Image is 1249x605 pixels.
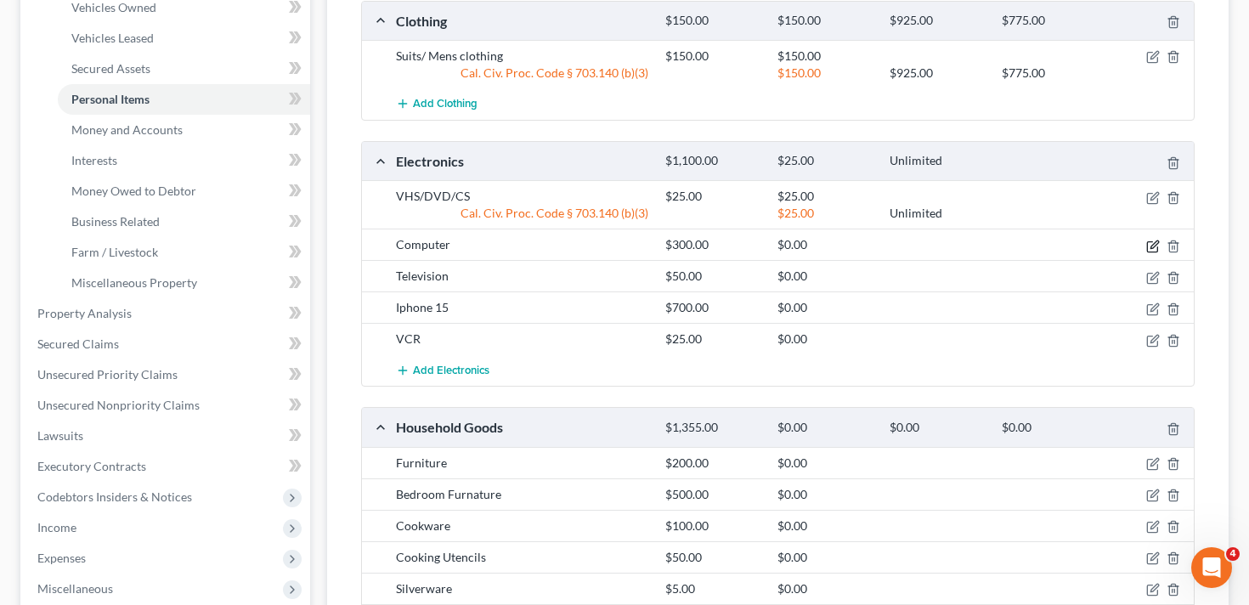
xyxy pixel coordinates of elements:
div: $150.00 [657,13,769,29]
span: Money and Accounts [71,122,183,137]
a: Money and Accounts [58,115,310,145]
a: Secured Assets [58,54,310,84]
div: $925.00 [881,13,993,29]
a: Lawsuits [24,421,310,451]
div: $150.00 [769,65,881,82]
div: $0.00 [769,268,881,285]
span: Unsecured Priority Claims [37,367,178,382]
div: $0.00 [769,580,881,597]
div: $25.00 [657,188,769,205]
a: Executory Contracts [24,451,310,482]
div: $150.00 [769,48,881,65]
span: Miscellaneous [37,581,113,596]
div: Unlimited [881,205,993,222]
a: Money Owed to Debtor [58,176,310,206]
div: $25.00 [769,153,881,169]
span: Codebtors Insiders & Notices [37,489,192,504]
button: Add Electronics [396,354,489,386]
div: Television [387,268,657,285]
div: $0.00 [769,420,881,436]
span: Money Owed to Debtor [71,184,196,198]
div: Clothing [387,12,657,30]
div: Cal. Civ. Proc. Code § 703.140 (b)(3) [387,205,657,222]
span: Miscellaneous Property [71,275,197,290]
a: Unsecured Nonpriority Claims [24,390,310,421]
div: $0.00 [769,517,881,534]
span: Add Electronics [413,364,489,377]
div: VHS/DVD/CS [387,188,657,205]
div: $5.00 [657,580,769,597]
a: Interests [58,145,310,176]
a: Personal Items [58,84,310,115]
div: $50.00 [657,268,769,285]
span: Property Analysis [37,306,132,320]
div: $150.00 [769,13,881,29]
div: $25.00 [769,205,881,222]
div: VCR [387,331,657,348]
iframe: Intercom live chat [1191,547,1232,588]
span: 4 [1226,547,1240,561]
div: Bedroom Furnature [387,486,657,503]
a: Vehicles Leased [58,23,310,54]
div: $150.00 [657,48,769,65]
span: Business Related [71,214,160,229]
span: Secured Claims [37,336,119,351]
span: Personal Items [71,92,150,106]
div: $0.00 [769,549,881,566]
div: Silverware [387,580,657,597]
a: Property Analysis [24,298,310,329]
span: Secured Assets [71,61,150,76]
div: $1,100.00 [657,153,769,169]
span: Expenses [37,551,86,565]
span: Unsecured Nonpriority Claims [37,398,200,412]
div: $1,355.00 [657,420,769,436]
div: $300.00 [657,236,769,253]
div: $0.00 [769,331,881,348]
span: Income [37,520,76,534]
a: Farm / Livestock [58,237,310,268]
span: Add Clothing [413,98,478,111]
div: $200.00 [657,455,769,472]
span: Interests [71,153,117,167]
div: Computer [387,236,657,253]
a: Miscellaneous Property [58,268,310,298]
div: Cal. Civ. Proc. Code § 703.140 (b)(3) [387,65,657,82]
div: $775.00 [993,13,1105,29]
div: $0.00 [769,236,881,253]
div: Furniture [387,455,657,472]
a: Unsecured Priority Claims [24,359,310,390]
div: $0.00 [769,486,881,503]
a: Business Related [58,206,310,237]
div: $100.00 [657,517,769,534]
div: Iphone 15 [387,299,657,316]
div: $0.00 [881,420,993,436]
button: Add Clothing [396,88,478,120]
div: $700.00 [657,299,769,316]
div: Household Goods [387,418,657,436]
div: Cookware [387,517,657,534]
div: Suits/ Mens clothing [387,48,657,65]
div: $25.00 [657,331,769,348]
div: $0.00 [769,299,881,316]
div: Cooking Utencils [387,549,657,566]
div: $50.00 [657,549,769,566]
span: Executory Contracts [37,459,146,473]
span: Vehicles Leased [71,31,154,45]
div: $775.00 [993,65,1105,82]
span: Lawsuits [37,428,83,443]
div: $0.00 [993,420,1105,436]
div: Electronics [387,152,657,170]
div: $25.00 [769,188,881,205]
a: Secured Claims [24,329,310,359]
div: $0.00 [769,455,881,472]
div: $925.00 [881,65,993,82]
span: Farm / Livestock [71,245,158,259]
div: $500.00 [657,486,769,503]
div: Unlimited [881,153,993,169]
